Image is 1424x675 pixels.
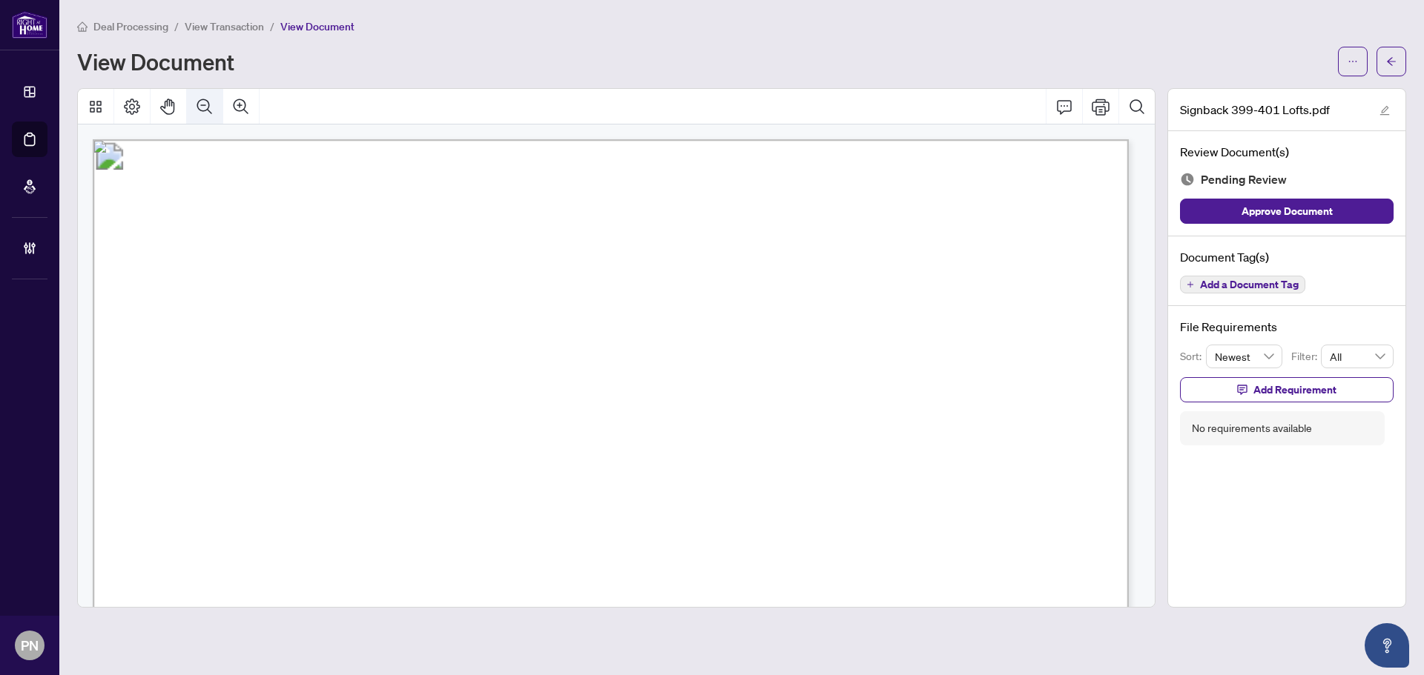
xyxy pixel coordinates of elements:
h1: View Document [77,50,234,73]
li: / [174,18,179,35]
img: logo [12,11,47,39]
span: PN [21,635,39,656]
span: All [1330,345,1385,368]
button: Add a Document Tag [1180,276,1305,293]
span: Pending Review [1201,170,1287,190]
span: Newest [1215,345,1274,368]
p: Sort: [1180,348,1206,365]
button: Open asap [1365,623,1409,668]
div: No requirements available [1192,420,1312,436]
span: View Document [280,20,355,33]
span: plus [1187,281,1194,288]
span: edit [1379,105,1390,116]
span: Add a Document Tag [1200,279,1299,290]
span: arrow-left [1386,56,1397,67]
span: Add Requirement [1253,378,1336,402]
h4: Review Document(s) [1180,143,1394,161]
span: View Transaction [185,20,264,33]
span: Deal Processing [93,20,168,33]
span: home [77,21,88,32]
li: / [270,18,274,35]
button: Add Requirement [1180,377,1394,402]
h4: Document Tag(s) [1180,248,1394,266]
span: Signback 399-401 Lofts.pdf [1180,101,1330,119]
span: Approve Document [1242,199,1333,223]
p: Filter: [1291,348,1321,365]
button: Approve Document [1180,199,1394,224]
h4: File Requirements [1180,318,1394,336]
span: ellipsis [1348,56,1358,67]
img: Document Status [1180,172,1195,187]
